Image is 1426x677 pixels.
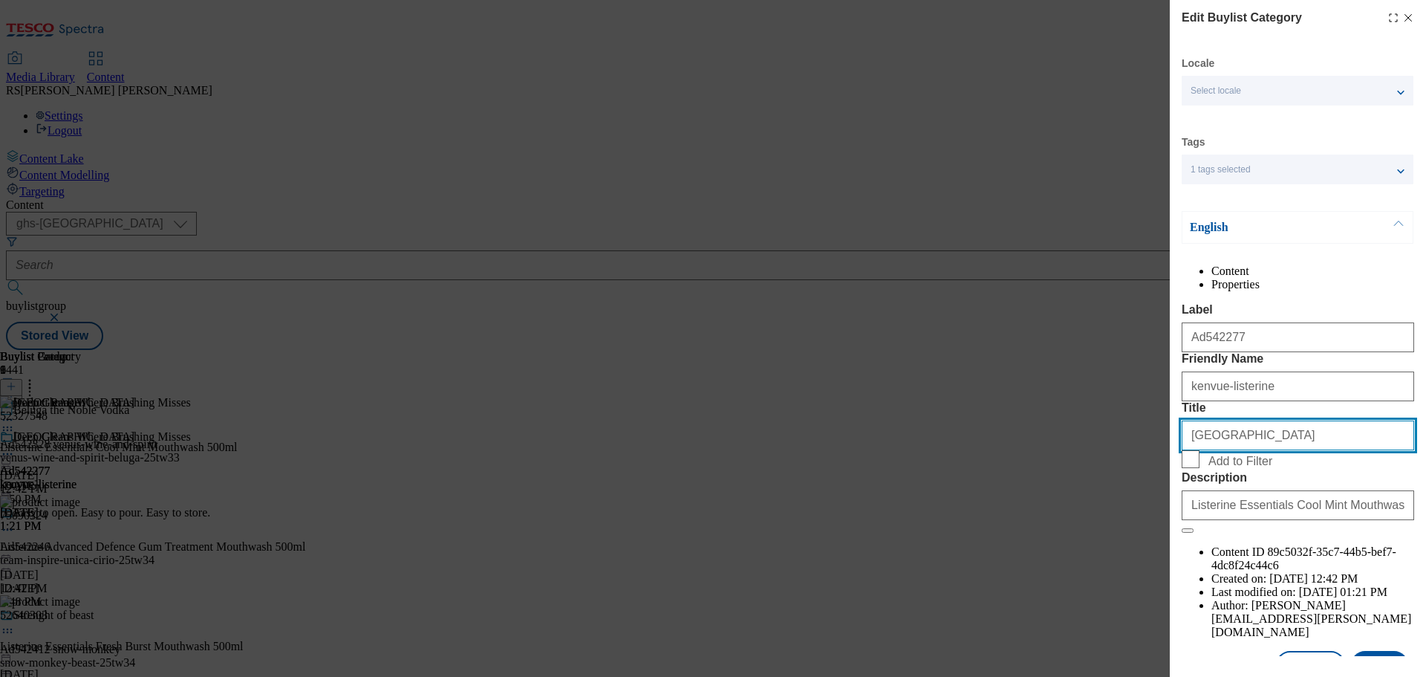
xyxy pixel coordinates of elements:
[1299,586,1387,598] span: [DATE] 01:21 PM
[1182,421,1414,450] input: Enter Title
[1182,323,1414,352] input: Enter Label
[1182,138,1205,146] label: Tags
[1211,545,1414,572] li: Content ID
[1211,278,1414,291] li: Properties
[1182,303,1414,317] label: Label
[1211,599,1411,638] span: [PERSON_NAME][EMAIL_ADDRESS][PERSON_NAME][DOMAIN_NAME]
[1211,265,1414,278] li: Content
[1182,155,1413,184] button: 1 tags selected
[1182,352,1414,366] label: Friendly Name
[1211,545,1396,571] span: 89c5032f-35c7-44b5-bef7-4dc8f24c44c6
[1182,59,1214,68] label: Locale
[1191,85,1241,97] span: Select locale
[1211,599,1414,639] li: Author:
[1182,9,1302,27] h4: Edit Buylist Category
[1191,164,1251,175] span: 1 tags selected
[1190,220,1346,235] p: English
[1182,490,1414,520] input: Enter Description
[1211,586,1414,599] li: Last modified on:
[1208,455,1272,468] span: Add to Filter
[1269,572,1358,585] span: [DATE] 12:42 PM
[1182,401,1414,415] label: Title
[1182,471,1414,485] label: Description
[1182,372,1414,401] input: Enter Friendly Name
[1182,76,1413,106] button: Select locale
[1211,572,1414,586] li: Created on:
